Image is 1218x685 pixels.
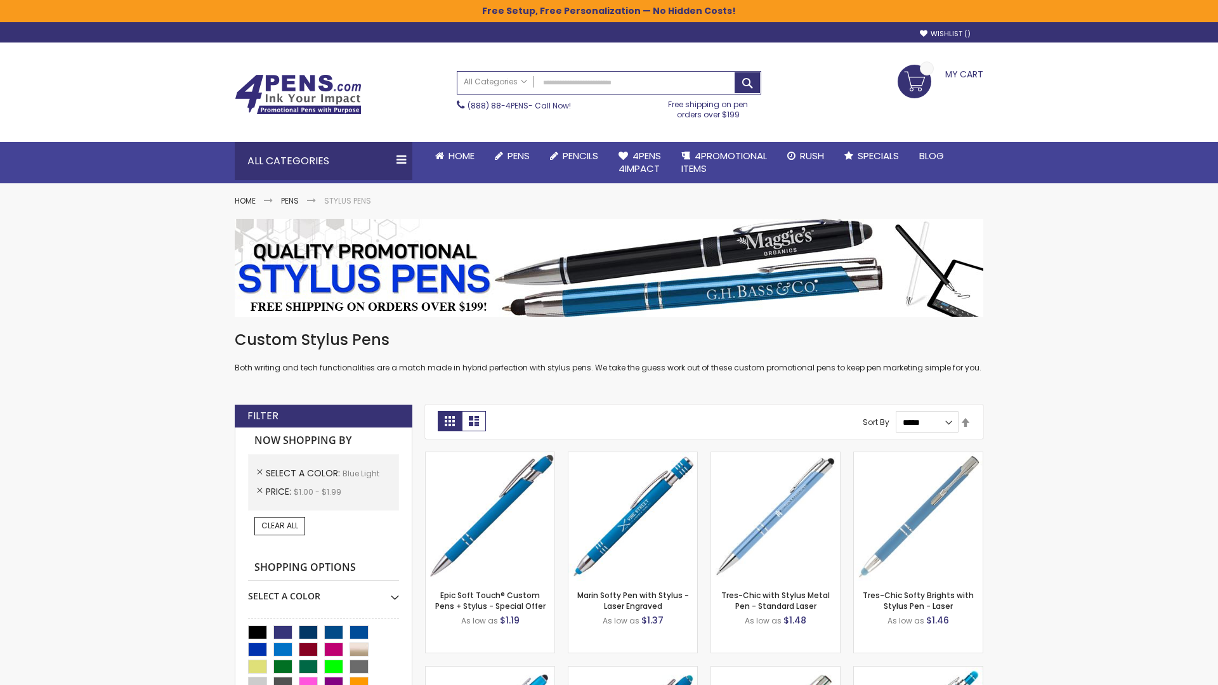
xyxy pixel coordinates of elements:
span: $1.46 [926,614,949,627]
div: Free shipping on pen orders over $199 [655,95,762,120]
span: Specials [858,149,899,162]
a: Home [235,195,256,206]
a: Home [425,142,485,170]
img: Tres-Chic Softy Brights with Stylus Pen - Laser-Blue - Light [854,452,983,581]
span: All Categories [464,77,527,87]
a: Tres-Chic Softy Brights with Stylus Pen - Laser-Blue - Light [854,452,983,462]
a: 4Pens4impact [608,142,671,183]
span: $1.48 [783,614,806,627]
a: Tres-Chic Softy Brights with Stylus Pen - Laser [863,590,974,611]
a: Clear All [254,517,305,535]
h1: Custom Stylus Pens [235,330,983,350]
span: 4PROMOTIONAL ITEMS [681,149,767,175]
a: Epic Soft Touch® Custom Pens + Stylus - Special Offer [435,590,546,611]
span: As low as [887,615,924,626]
a: Wishlist [920,29,971,39]
span: Blog [919,149,944,162]
strong: Now Shopping by [248,427,399,454]
a: Specials [834,142,909,170]
img: Marin Softy Pen with Stylus - Laser Engraved-Blue - Light [568,452,697,581]
a: Ellipse Softy Brights with Stylus Pen - Laser-Blue - Light [568,666,697,677]
a: Marin Softy Pen with Stylus - Laser Engraved [577,590,689,611]
a: Marin Softy Pen with Stylus - Laser Engraved-Blue - Light [568,452,697,462]
a: All Categories [457,72,534,93]
a: Ellipse Stylus Pen - Standard Laser-Blue - Light [426,666,554,677]
a: Phoenix Softy Brights with Stylus Pen - Laser-Blue - Light [854,666,983,677]
strong: Filter [247,409,278,423]
img: Tres-Chic with Stylus Metal Pen - Standard Laser-Blue - Light [711,452,840,581]
span: Rush [800,149,824,162]
a: Tres-Chic with Stylus Metal Pen - Standard Laser [721,590,830,611]
strong: Shopping Options [248,554,399,582]
img: Stylus Pens [235,219,983,317]
a: Pencils [540,142,608,170]
span: 4Pens 4impact [619,149,661,175]
span: Clear All [261,520,298,531]
span: Blue Light [343,468,379,479]
div: Both writing and tech functionalities are a match made in hybrid perfection with stylus pens. We ... [235,330,983,374]
strong: Stylus Pens [324,195,371,206]
div: All Categories [235,142,412,180]
span: Pencils [563,149,598,162]
a: Pens [485,142,540,170]
span: Select A Color [266,467,343,480]
a: Rush [777,142,834,170]
span: Home [449,149,475,162]
span: As low as [461,615,498,626]
img: 4P-MS8B-Blue - Light [426,452,554,581]
span: $1.19 [500,614,520,627]
img: 4Pens Custom Pens and Promotional Products [235,74,362,115]
span: As low as [745,615,782,626]
strong: Grid [438,411,462,431]
a: Blog [909,142,954,170]
div: Select A Color [248,581,399,603]
a: Tres-Chic with Stylus Metal Pen - Standard Laser-Blue - Light [711,452,840,462]
span: $1.00 - $1.99 [294,486,341,497]
span: Pens [507,149,530,162]
a: 4PROMOTIONALITEMS [671,142,777,183]
label: Sort By [863,417,889,427]
a: Tres-Chic Touch Pen - Standard Laser-Blue - Light [711,666,840,677]
a: Pens [281,195,299,206]
span: Price [266,485,294,498]
span: - Call Now! [468,100,571,111]
span: $1.37 [641,614,664,627]
span: As low as [603,615,639,626]
a: 4P-MS8B-Blue - Light [426,452,554,462]
a: (888) 88-4PENS [468,100,528,111]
